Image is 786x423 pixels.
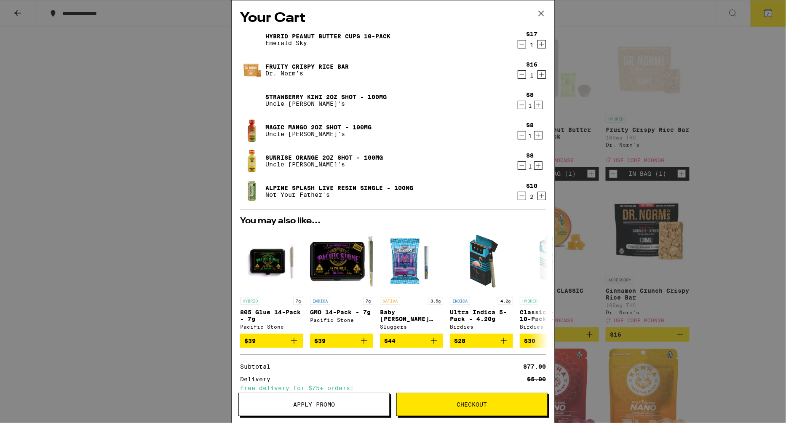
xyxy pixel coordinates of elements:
[428,297,443,305] p: 3.5g
[265,161,383,168] p: Uncle [PERSON_NAME]'s
[520,230,583,293] img: Birdies - Classic Hybrid 10-Pack - 7g
[240,9,546,28] h2: Your Cart
[265,40,390,46] p: Emerald Sky
[450,309,513,322] p: Ultra Indica 5-Pack - 4.20g
[240,376,276,382] div: Delivery
[240,88,264,112] img: Strawberry Kiwi 2oz Shot - 100mg
[265,185,413,191] a: Alpine Splash Live Resin Single - 100mg
[450,230,513,293] img: Birdies - Ultra Indica 5-Pack - 4.20g
[523,364,546,369] div: $77.00
[380,334,443,348] button: Add to bag
[524,337,535,344] span: $30
[265,70,349,77] p: Dr. Norm's
[310,334,373,348] button: Add to bag
[240,385,546,391] div: Free delivery for $75+ orders!
[310,297,330,305] p: INDICA
[265,100,387,107] p: Uncle [PERSON_NAME]'s
[265,124,372,131] a: Magic Mango 2oz Shot - 100mg
[527,91,534,98] div: $8
[526,42,537,48] div: 1
[265,33,390,40] a: Hybrid Peanut Butter Cups 10-Pack
[520,230,583,334] a: Open page for Classic Hybrid 10-Pack - 7g from Birdies
[5,6,61,13] span: Hi. Need any help?
[450,297,470,305] p: INDICA
[526,72,537,79] div: 1
[518,70,526,79] button: Decrement
[265,131,372,137] p: Uncle [PERSON_NAME]'s
[527,376,546,382] div: $5.00
[526,31,537,37] div: $17
[518,40,526,48] button: Decrement
[380,324,443,329] div: Sluggers
[380,309,443,322] p: Baby [PERSON_NAME] Infused 5-pack - 3.5g
[240,309,303,322] p: 805 Glue 14-Pack - 7g
[527,122,534,129] div: $8
[240,179,264,203] img: Alpine Splash Live Resin Single - 100mg
[527,133,534,139] div: 1
[454,337,465,344] span: $28
[240,119,264,142] img: Magic Mango 2oz Shot - 100mg
[518,192,526,200] button: Decrement
[527,152,534,159] div: $8
[520,297,540,305] p: HYBRID
[265,63,349,70] a: Fruity Crispy Rice Bar
[240,28,264,51] img: Hybrid Peanut Butter Cups 10-Pack
[450,324,513,329] div: Birdies
[457,402,487,407] span: Checkout
[240,230,303,293] img: Pacific Stone - 805 Glue 14-Pack - 7g
[520,324,583,329] div: Birdies
[537,70,546,79] button: Increment
[526,61,537,68] div: $16
[396,393,548,416] button: Checkout
[240,217,546,225] h2: You may also like...
[520,334,583,348] button: Add to bag
[380,297,400,305] p: SATIVA
[527,102,534,109] div: 1
[537,40,546,48] button: Increment
[518,131,526,139] button: Decrement
[384,337,396,344] span: $44
[265,191,413,198] p: Not Your Father's
[310,317,373,323] div: Pacific Stone
[240,149,264,173] img: Sunrise Orange 2oz Shot - 100mg
[265,94,387,100] a: Strawberry Kiwi 2oz Shot - 100mg
[240,58,264,82] img: Fruity Crispy Rice Bar
[310,309,373,316] p: GMO 14-Pack - 7g
[520,309,583,322] p: Classic Hybrid 10-Pack - 7g
[450,230,513,334] a: Open page for Ultra Indica 5-Pack - 4.20g from Birdies
[310,230,373,293] img: Pacific Stone - GMO 14-Pack - 7g
[363,297,373,305] p: 7g
[526,193,537,200] div: 2
[240,324,303,329] div: Pacific Stone
[534,161,543,170] button: Increment
[240,230,303,334] a: Open page for 805 Glue 14-Pack - 7g from Pacific Stone
[265,154,383,161] a: Sunrise Orange 2oz Shot - 100mg
[240,334,303,348] button: Add to bag
[534,131,543,139] button: Increment
[498,297,513,305] p: 4.2g
[534,101,543,109] button: Increment
[527,163,534,170] div: 1
[380,230,443,334] a: Open page for Baby Griselda Infused 5-pack - 3.5g from Sluggers
[244,337,256,344] span: $39
[314,337,326,344] span: $39
[518,161,526,170] button: Decrement
[238,393,390,416] button: Apply Promo
[380,230,443,293] img: Sluggers - Baby Griselda Infused 5-pack - 3.5g
[537,192,546,200] button: Increment
[450,334,513,348] button: Add to bag
[240,297,260,305] p: HYBRID
[310,230,373,334] a: Open page for GMO 14-Pack - 7g from Pacific Stone
[293,402,335,407] span: Apply Promo
[526,182,537,189] div: $10
[293,297,303,305] p: 7g
[240,364,276,369] div: Subtotal
[518,101,526,109] button: Decrement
